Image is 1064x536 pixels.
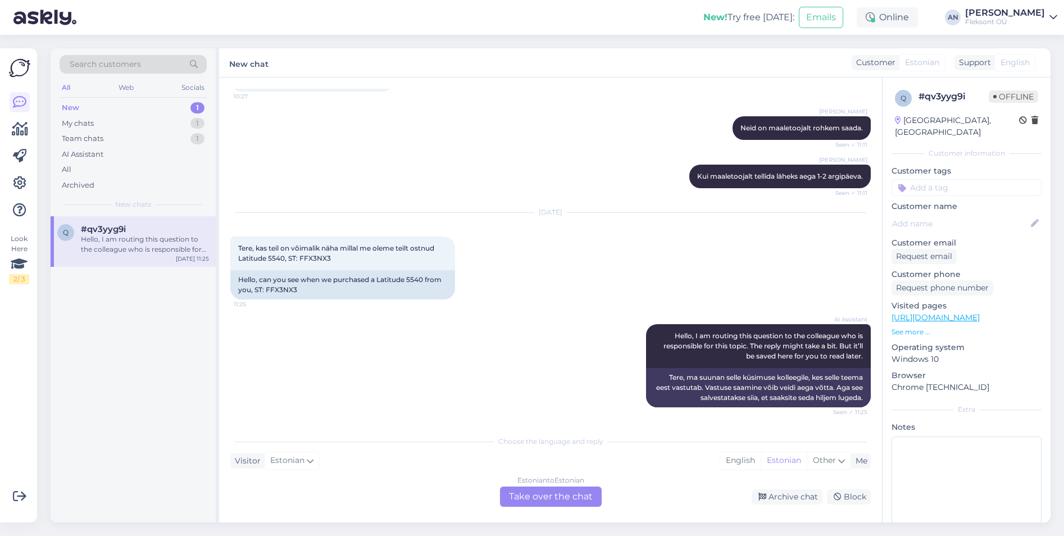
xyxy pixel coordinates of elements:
div: Web [116,80,136,95]
div: Take over the chat [500,487,602,507]
p: Visited pages [892,300,1042,312]
div: Team chats [62,133,103,144]
div: Request phone number [892,280,993,296]
span: Tere, kas teil on võimalik näha millal me oleme teilt ostnud Latitude 5540, ST: FFX3NX3 [238,244,436,262]
span: Seen ✓ 11:11 [825,140,867,149]
span: English [1001,57,1030,69]
span: [PERSON_NAME] [819,107,867,116]
a: [PERSON_NAME]Fleksont OÜ [965,8,1057,26]
p: Chrome [TECHNICAL_ID] [892,381,1042,393]
span: q [901,94,906,102]
div: English [720,452,761,469]
p: Customer email [892,237,1042,249]
div: Visitor [230,455,261,467]
span: Kui maaletoojalt tellida läheks aega 1-2 argipäeva. [697,172,863,180]
span: 11:25 [234,300,276,308]
p: Windows 10 [892,353,1042,365]
div: Hello, can you see when we purchased a Latitude 5540 from you, ST: FFX3NX3 [230,270,455,299]
div: My chats [62,118,94,129]
span: 10:27 [234,92,276,101]
div: Block [827,489,871,505]
b: New! [703,12,727,22]
div: [GEOGRAPHIC_DATA], [GEOGRAPHIC_DATA] [895,115,1019,138]
div: Archived [62,180,94,191]
label: New chat [229,55,269,70]
div: Look Here [9,234,29,284]
div: 1 [190,133,204,144]
div: New [62,102,79,113]
p: Customer tags [892,165,1042,177]
span: q [63,228,69,237]
p: Browser [892,370,1042,381]
span: Estonian [270,455,304,467]
p: Notes [892,421,1042,433]
span: [PERSON_NAME] [819,156,867,164]
div: Hello, I am routing this question to the colleague who is responsible for this topic. The reply m... [81,234,209,255]
p: Customer name [892,201,1042,212]
div: [DATE] 11:25 [176,255,209,263]
div: Try free [DATE]: [703,11,794,24]
div: # qv3yyg9i [919,90,989,103]
div: Support [954,57,991,69]
span: Seen ✓ 11:11 [825,189,867,197]
div: 1 [190,118,204,129]
div: Me [851,455,867,467]
div: Customer information [892,148,1042,158]
div: Request email [892,249,957,264]
div: [DATE] [230,207,871,217]
div: Online [857,7,918,28]
div: Choose the language and reply [230,437,871,447]
p: See more ... [892,327,1042,337]
div: All [60,80,72,95]
div: 2 / 3 [9,274,29,284]
span: Hello, I am routing this question to the colleague who is responsible for this topic. The reply m... [663,331,865,360]
div: Socials [179,80,207,95]
button: Emails [799,7,843,28]
p: Customer phone [892,269,1042,280]
span: AI Assistant [825,315,867,324]
span: Offline [989,90,1038,103]
div: Estonian [761,452,807,469]
div: Customer [852,57,895,69]
a: [URL][DOMAIN_NAME] [892,312,980,322]
span: Search customers [70,58,141,70]
p: Operating system [892,342,1042,353]
span: Seen ✓ 11:25 [825,408,867,416]
div: Tere, ma suunan selle küsimuse kolleegile, kes selle teema eest vastutab. Vastuse saamine võib ve... [646,368,871,407]
span: New chats [115,199,151,210]
input: Add a tag [892,179,1042,196]
input: Add name [892,217,1029,230]
div: AI Assistant [62,149,103,160]
img: Askly Logo [9,57,30,79]
span: Neid on maaletoojalt rohkem saada. [740,124,863,132]
div: [PERSON_NAME] [965,8,1045,17]
div: AN [945,10,961,25]
span: Other [813,455,836,465]
div: Extra [892,405,1042,415]
span: Estonian [905,57,939,69]
div: All [62,164,71,175]
div: Fleksont OÜ [965,17,1045,26]
div: 1 [190,102,204,113]
div: Estonian to Estonian [517,475,584,485]
span: #qv3yyg9i [81,224,126,234]
div: Archive chat [752,489,822,505]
